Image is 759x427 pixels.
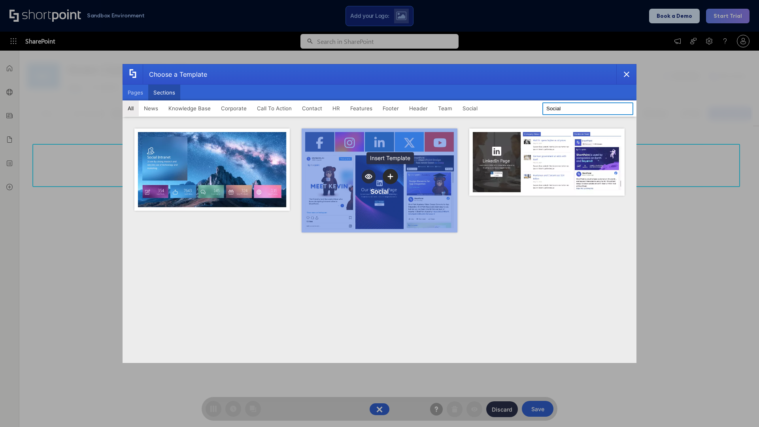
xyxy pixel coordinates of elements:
[216,100,252,116] button: Corporate
[378,100,404,116] button: Footer
[252,100,297,116] button: Call To Action
[123,85,148,100] button: Pages
[297,100,327,116] button: Contact
[148,85,180,100] button: Sections
[404,100,433,116] button: Header
[719,389,759,427] iframe: Chat Widget
[457,100,483,116] button: Social
[123,100,139,116] button: All
[433,100,457,116] button: Team
[542,102,633,115] input: Search
[370,187,389,195] div: Social
[123,64,636,363] div: template selector
[345,100,378,116] button: Features
[139,100,163,116] button: News
[143,64,207,84] div: Choose a Template
[163,100,216,116] button: Knowledge Base
[327,100,345,116] button: HR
